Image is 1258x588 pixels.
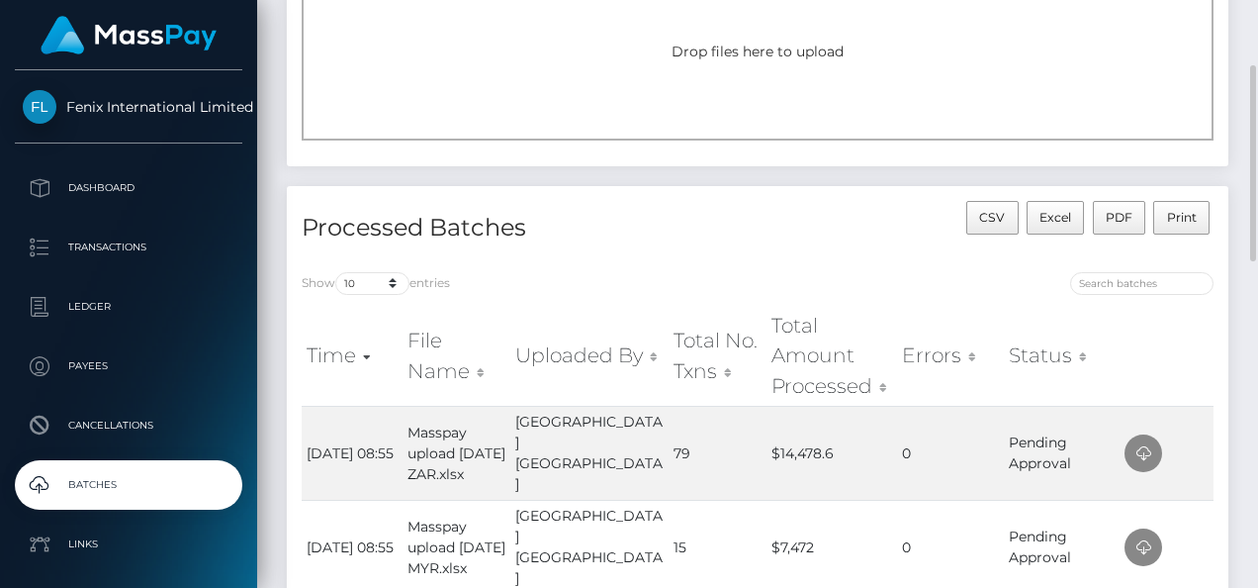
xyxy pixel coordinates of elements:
a: Ledger [15,282,242,332]
input: Search batches [1070,272,1213,295]
td: $14,478.6 [766,406,897,500]
td: 79 [669,406,767,500]
td: 0 [897,406,1003,500]
label: Show entries [302,272,450,295]
th: Status: activate to sort column ascending [1004,306,1121,406]
p: Links [23,530,234,559]
select: Showentries [335,272,409,295]
span: CSV [979,210,1005,225]
p: Batches [23,470,234,500]
p: Payees [23,351,234,381]
p: Cancellations [23,411,234,441]
th: Total No. Txns: activate to sort column ascending [669,306,767,406]
a: Payees [15,342,242,391]
img: MassPay Logo [41,16,217,54]
h4: Processed Batches [302,211,743,245]
a: Dashboard [15,163,242,213]
th: Time: activate to sort column ascending [302,306,403,406]
span: Print [1167,210,1197,225]
th: Errors: activate to sort column ascending [897,306,1003,406]
p: Dashboard [23,173,234,203]
span: Fenix International Limited [15,98,242,116]
td: Masspay upload [DATE] ZAR.xlsx [403,406,510,500]
button: PDF [1093,201,1146,235]
td: [GEOGRAPHIC_DATA] [GEOGRAPHIC_DATA] [510,406,669,500]
th: File Name: activate to sort column ascending [403,306,510,406]
th: Total Amount Processed: activate to sort column ascending [766,306,897,406]
button: Print [1153,201,1210,235]
button: CSV [966,201,1019,235]
p: Transactions [23,233,234,262]
a: Batches [15,460,242,510]
a: Cancellations [15,401,242,450]
a: Transactions [15,223,242,272]
th: Uploaded By: activate to sort column ascending [510,306,669,406]
p: Ledger [23,292,234,322]
span: Excel [1039,210,1071,225]
td: Pending Approval [1004,406,1121,500]
td: [DATE] 08:55 [302,406,403,500]
button: Excel [1027,201,1085,235]
a: Links [15,520,242,569]
img: Fenix International Limited [23,90,56,124]
span: PDF [1106,210,1132,225]
span: Drop files here to upload [672,43,844,60]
